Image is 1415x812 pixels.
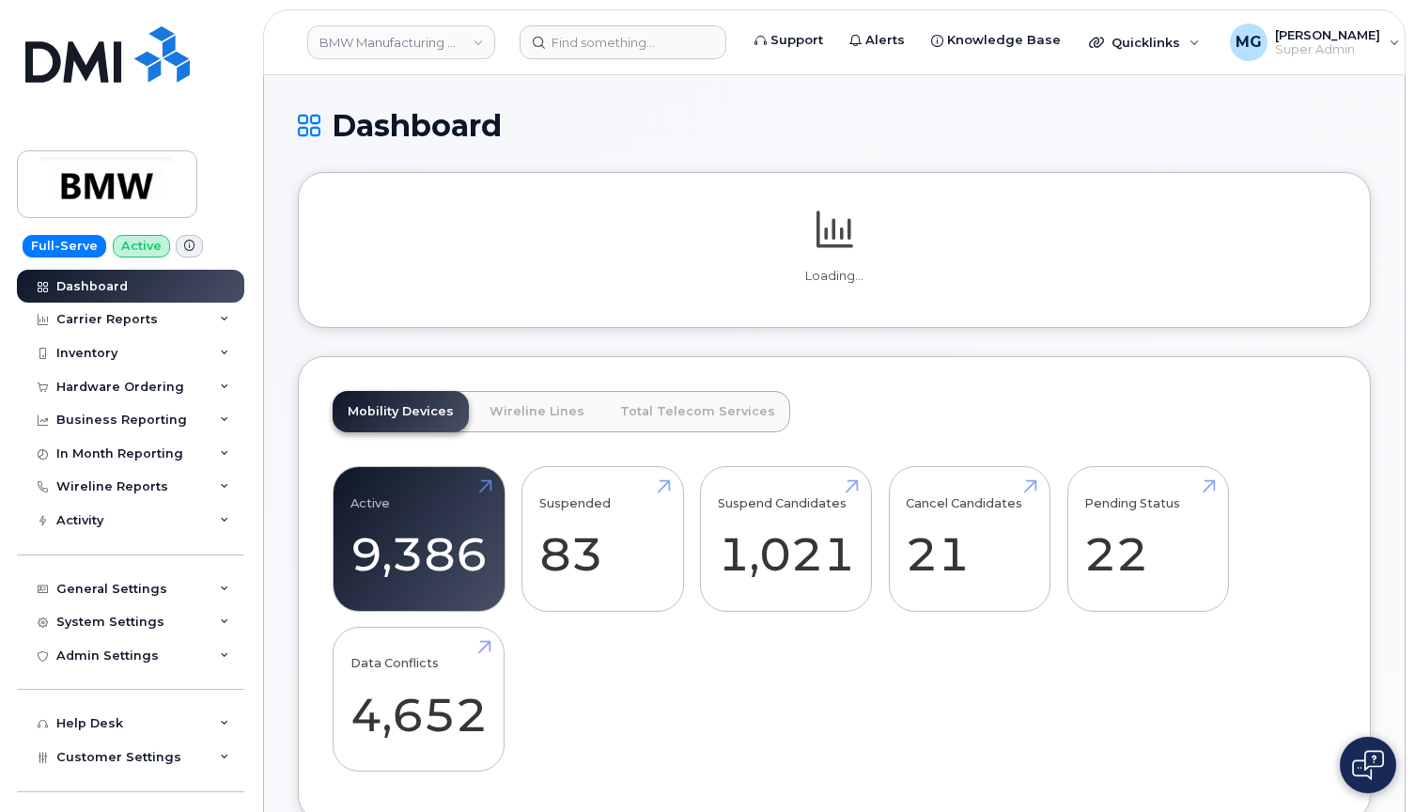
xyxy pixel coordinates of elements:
[333,391,469,432] a: Mobility Devices
[718,477,855,601] a: Suspend Candidates 1,021
[605,391,790,432] a: Total Telecom Services
[1084,477,1211,601] a: Pending Status 22
[350,637,488,761] a: Data Conflicts 4,652
[474,391,599,432] a: Wireline Lines
[333,268,1336,285] p: Loading...
[298,109,1371,142] h1: Dashboard
[539,477,666,601] a: Suspended 83
[350,477,488,601] a: Active 9,386
[1352,750,1384,780] img: Open chat
[906,477,1033,601] a: Cancel Candidates 21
